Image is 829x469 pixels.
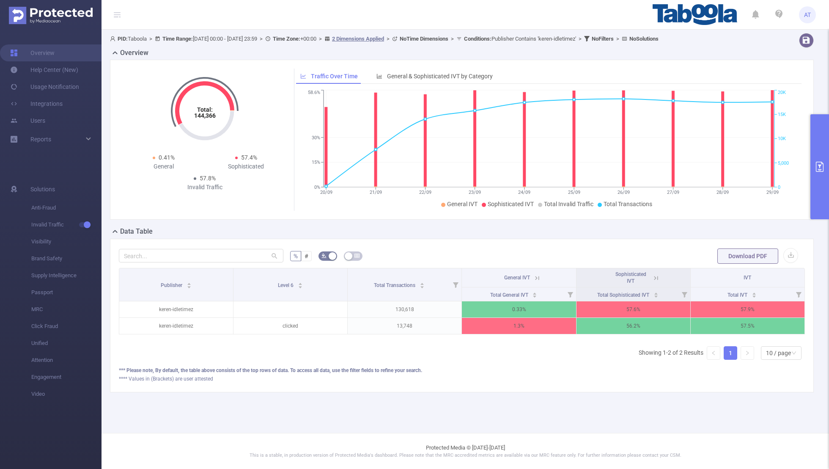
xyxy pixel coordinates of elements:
span: > [448,36,456,42]
li: Showing 1-2 of 2 Results [639,346,703,360]
p: 1.3% [462,318,576,334]
i: Filter menu [564,287,576,301]
span: Passport [31,284,102,301]
div: *** Please note, By default, the table above consists of the top rows of data. To access all data... [119,367,805,374]
i: Filter menu [450,268,461,301]
i: icon: down [791,350,796,356]
tspan: 27/09 [667,190,679,195]
b: PID: [118,36,128,42]
span: Solutions [30,181,55,198]
i: icon: user [110,36,118,41]
u: 2 Dimensions Applied [332,36,384,42]
span: Click Fraud [31,318,102,335]
i: Filter menu [793,287,804,301]
tspan: 0% [314,185,320,190]
p: 0.33% [462,301,576,317]
p: 57.6% [576,301,690,317]
tspan: 5,000 [778,160,789,166]
span: Sophisticated IVT [488,201,534,207]
span: MRC [31,301,102,318]
tspan: 30% [312,135,320,141]
div: Sophisticated [205,162,287,171]
span: Traffic Over Time [311,73,358,80]
span: Reports [30,136,51,143]
span: 57.4% [241,154,257,161]
i: icon: caret-up [533,291,537,294]
i: icon: table [354,253,360,258]
div: 10 / page [766,347,791,359]
div: General [122,162,205,171]
p: 13,748 [348,318,461,334]
span: Publisher Contains 'keren-idletimez' [464,36,576,42]
i: icon: left [711,350,716,356]
span: Total IVT [727,292,749,298]
span: Sophisticated IVT [615,271,646,284]
b: Conditions : [464,36,491,42]
tspan: 15% [312,160,320,165]
tspan: 0 [778,185,780,190]
span: 0.41% [159,154,175,161]
a: Overview [10,44,55,61]
span: Anti-Fraud [31,199,102,216]
tspan: 26/09 [617,190,629,195]
div: Sort [653,291,659,296]
span: AT [804,6,811,23]
div: Sort [752,291,757,296]
span: 57.8% [200,175,216,182]
tspan: 20K [778,90,786,96]
button: Download PDF [717,248,778,264]
i: icon: caret-down [298,285,303,287]
span: > [614,36,622,42]
i: icon: caret-down [187,285,192,287]
span: > [147,36,155,42]
tspan: 144,366 [194,112,216,119]
i: icon: caret-down [654,294,659,297]
tspan: 22/09 [419,190,431,195]
i: icon: caret-up [187,281,192,284]
li: Previous Page [707,346,720,360]
h2: Data Table [120,226,153,237]
tspan: 20/09 [320,190,332,195]
span: Total General IVT [490,292,530,298]
span: Engagement [31,369,102,386]
i: icon: caret-down [420,285,425,287]
span: Supply Intelligence [31,267,102,284]
input: Search... [119,249,283,262]
tspan: 10K [778,136,786,142]
b: Time Zone: [273,36,300,42]
p: 57.5% [691,318,804,334]
i: icon: caret-up [298,281,303,284]
span: > [257,36,265,42]
p: 130,618 [348,301,461,317]
b: No Solutions [629,36,659,42]
div: Sort [187,281,192,287]
span: Attention [31,352,102,369]
i: icon: bar-chart [376,73,382,79]
i: Filter menu [678,287,690,301]
li: 1 [724,346,737,360]
tspan: Total: [197,106,213,113]
p: This is a stable, in production version of Protected Media's dashboard. Please note that the MRC ... [123,452,808,459]
div: Sort [532,291,537,296]
tspan: 28/09 [716,190,729,195]
span: Publisher [161,282,184,288]
span: > [384,36,392,42]
a: Users [10,112,45,129]
span: > [576,36,584,42]
div: **** Values in (Brackets) are user attested [119,375,805,383]
i: icon: right [745,350,750,356]
a: 1 [724,347,737,359]
tspan: 25/09 [568,190,580,195]
span: Unified [31,335,102,352]
p: clicked [233,318,347,334]
a: Usage Notification [10,78,79,95]
span: Visibility [31,233,102,250]
div: Sort [420,281,425,287]
footer: Protected Media © [DATE]-[DATE] [102,433,829,469]
span: Total Invalid Traffic [544,201,593,207]
span: Total Transactions [374,282,417,288]
p: 57.9% [691,301,804,317]
p: keren-idletimez [119,301,233,317]
div: Sort [298,281,303,287]
span: IVT [744,275,751,281]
